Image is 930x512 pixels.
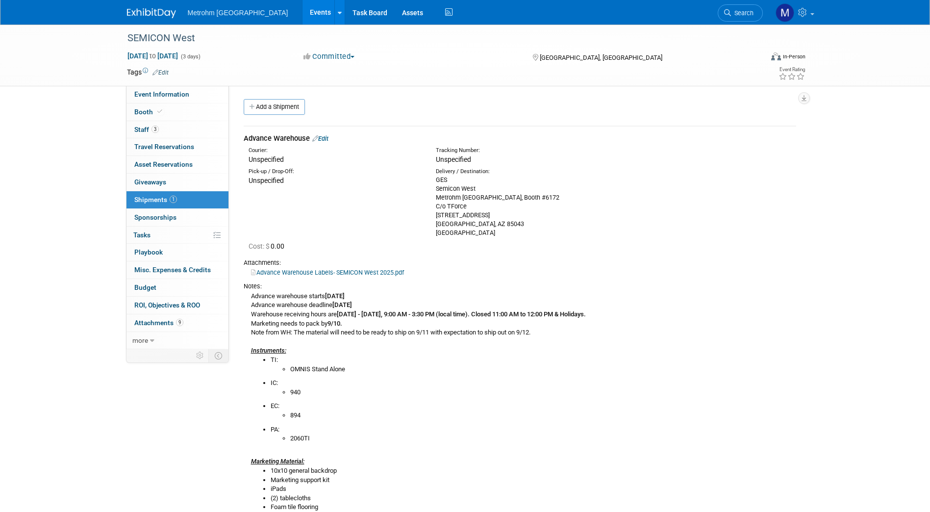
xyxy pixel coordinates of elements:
[271,494,796,503] li: (2) tablecloths
[271,379,796,397] li: IC:
[436,176,608,237] div: GES Semicon West Metrohm [GEOGRAPHIC_DATA], Booth #6172 C/o TForce [STREET_ADDRESS] [GEOGRAPHIC_D...
[126,332,228,349] a: more
[776,3,794,22] img: Michelle Simoes
[134,126,159,133] span: Staff
[300,51,358,62] button: Committed
[249,154,421,164] div: Unspecified
[126,209,228,226] a: Sponsorships
[290,411,796,420] li: 894
[249,168,421,176] div: Pick-up / Drop-Off:
[134,108,164,116] span: Booth
[332,301,352,308] b: [DATE]
[782,53,805,60] div: In-Person
[249,177,284,184] span: Unspecified
[134,90,189,98] span: Event Information
[126,314,228,332] a: Attachments9
[208,349,228,362] td: Toggle Event Tabs
[134,283,156,291] span: Budget
[705,51,806,66] div: Event Format
[271,402,796,420] li: EC:
[244,282,796,291] div: Notes:
[134,178,166,186] span: Giveaways
[271,425,796,443] li: PA:
[126,244,228,261] a: Playbook
[134,213,176,221] span: Sponsorships
[290,434,796,443] li: 2060TI
[126,156,228,173] a: Asset Reservations
[327,320,342,327] b: 9/10.
[251,347,286,354] i: Instruments:
[271,503,796,512] li: Foam tile flooring
[152,69,169,76] a: Edit
[718,4,763,22] a: Search
[540,54,662,61] span: [GEOGRAPHIC_DATA], [GEOGRAPHIC_DATA]
[134,143,194,151] span: Travel Reservations
[170,196,177,203] span: 1
[251,458,304,465] u: Marketing Material:
[290,388,796,397] li: 940
[249,242,288,250] span: 0.00
[134,160,193,168] span: Asset Reservations
[271,476,796,485] li: Marketing support kit
[271,485,796,494] li: iPads
[251,269,404,276] a: Advance Warehouse Labels- SEMICON West 2025.pdf
[271,356,796,374] li: TI:
[244,133,796,144] div: Advance Warehouse
[127,8,176,18] img: ExhibitDay
[436,147,655,154] div: Tracking Number:
[134,248,163,256] span: Playbook
[244,99,305,115] a: Add a Shipment
[126,86,228,103] a: Event Information
[180,53,201,60] span: (3 days)
[290,365,796,374] li: OMNIS Stand Alone
[134,319,183,327] span: Attachments
[312,135,328,142] a: Edit
[126,261,228,279] a: Misc. Expenses & Credits
[132,336,148,344] span: more
[249,147,421,154] div: Courier:
[436,168,608,176] div: Delivery / Destination:
[133,231,151,239] span: Tasks
[188,9,288,17] span: Metrohm [GEOGRAPHIC_DATA]
[126,121,228,138] a: Staff3
[271,466,796,476] li: 10x10 general backdrop
[436,155,471,163] span: Unspecified
[337,310,586,318] b: [DATE] - [DATE], 9:00 AM - 3:30 PM (local time). Closed 11:00 AM to 12:00 PM & Holidays.
[134,266,211,274] span: Misc. Expenses & Credits
[325,292,345,300] b: [DATE]
[731,9,754,17] span: Search
[126,279,228,296] a: Budget
[771,52,781,60] img: Format-Inperson.png
[126,138,228,155] a: Travel Reservations
[176,319,183,326] span: 9
[126,297,228,314] a: ROI, Objectives & ROO
[126,191,228,208] a: Shipments1
[134,196,177,204] span: Shipments
[192,349,209,362] td: Personalize Event Tab Strip
[124,29,748,47] div: SEMICON West
[157,109,162,114] i: Booth reservation complete
[779,67,805,72] div: Event Rating
[126,174,228,191] a: Giveaways
[249,242,271,250] span: Cost: $
[126,227,228,244] a: Tasks
[127,67,169,77] td: Tags
[134,301,200,309] span: ROI, Objectives & ROO
[126,103,228,121] a: Booth
[148,52,157,60] span: to
[244,258,796,267] div: Attachments:
[127,51,178,60] span: [DATE] [DATE]
[151,126,159,133] span: 3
